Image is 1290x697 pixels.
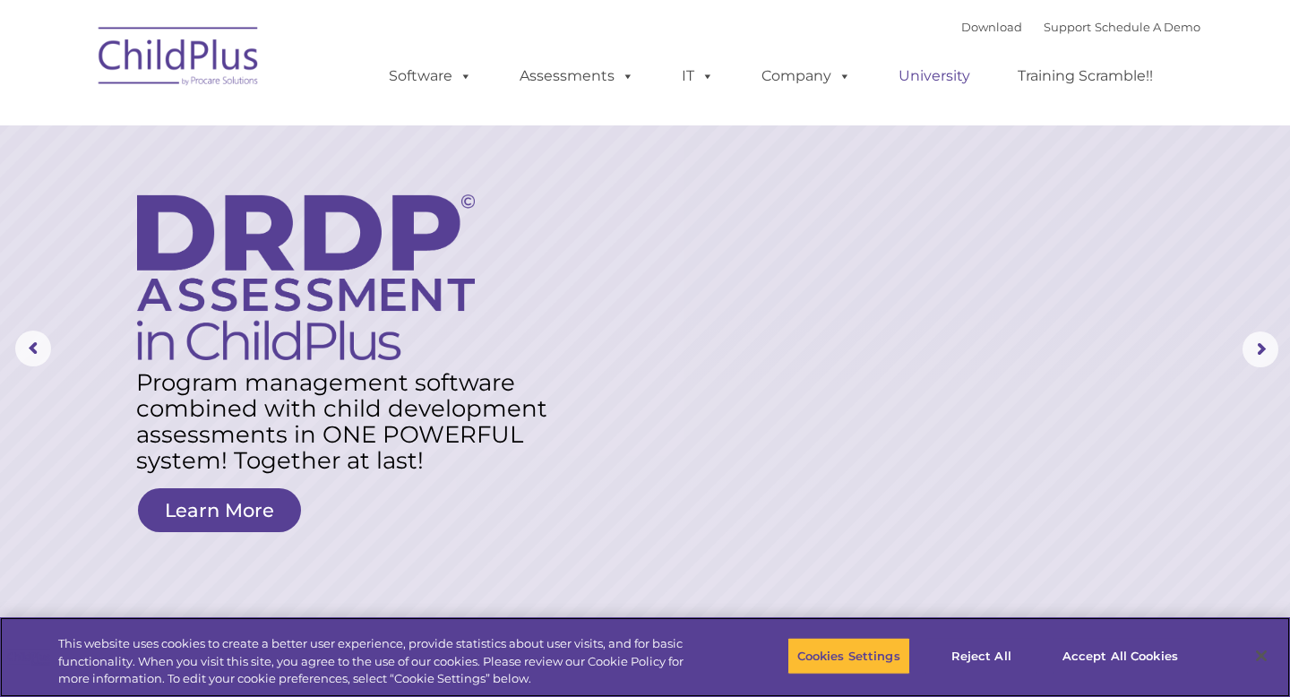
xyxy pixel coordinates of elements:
[925,637,1037,675] button: Reject All
[1000,58,1171,94] a: Training Scramble!!
[502,58,652,94] a: Assessments
[1242,636,1281,675] button: Close
[138,488,301,532] a: Learn More
[249,192,325,205] span: Phone number
[881,58,988,94] a: University
[961,20,1022,34] a: Download
[90,14,269,104] img: ChildPlus by Procare Solutions
[137,194,475,360] img: DRDP Assessment in ChildPlus
[136,370,549,474] rs-layer: Program management software combined with child development assessments in ONE POWERFUL system! T...
[371,58,490,94] a: Software
[787,637,910,675] button: Cookies Settings
[249,118,304,132] span: Last name
[1095,20,1200,34] a: Schedule A Demo
[664,58,732,94] a: IT
[961,20,1200,34] font: |
[58,635,709,688] div: This website uses cookies to create a better user experience, provide statistics about user visit...
[1053,637,1188,675] button: Accept All Cookies
[744,58,869,94] a: Company
[1044,20,1091,34] a: Support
